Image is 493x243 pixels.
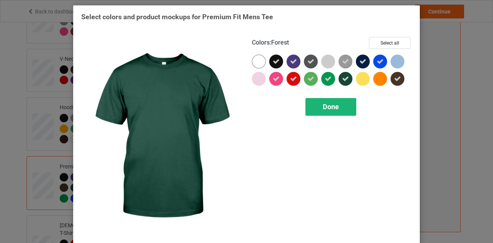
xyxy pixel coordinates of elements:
[81,13,273,21] span: Select colors and product mockups for Premium Fit Mens Tee
[252,39,289,47] h4: :
[271,39,289,46] span: Forest
[252,39,270,46] span: Colors
[323,103,339,111] span: Done
[369,37,411,49] button: Select all
[81,37,241,236] img: regular.jpg
[339,55,352,68] img: heather_texture.png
